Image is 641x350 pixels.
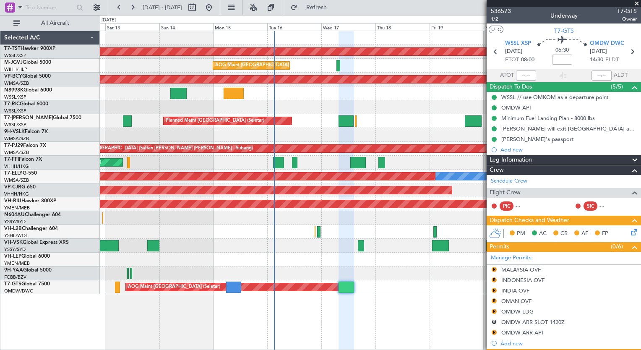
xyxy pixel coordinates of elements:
[4,185,21,190] span: VP-CJR
[4,94,26,100] a: WSSL/XSP
[26,1,74,14] input: Trip Number
[4,191,29,197] a: VHHH/HKG
[491,254,532,262] a: Manage Permits
[4,102,48,107] a: T7-RICGlobal 6000
[490,165,504,175] span: Crew
[491,7,511,16] span: 536573
[4,46,55,51] a: T7-TSTHawker 900XP
[4,246,26,253] a: YSSY/SYD
[321,23,375,31] div: Wed 17
[501,319,565,326] div: OMDW ARR SLOT 1420Z
[590,39,624,48] span: OMDW DWC
[4,260,30,266] a: YMEN/MEB
[4,268,52,273] a: 9H-YAAGlobal 5000
[22,20,89,26] span: All Aircraft
[554,26,574,35] span: T7-GTS
[492,277,497,282] button: R
[4,149,29,156] a: WMSA/SZB
[500,340,637,347] div: Add new
[4,219,26,225] a: YSSY/SYD
[516,71,536,81] input: --:--
[492,267,497,272] button: R
[57,142,253,155] div: Planned Maint [GEOGRAPHIC_DATA] (Sultan [PERSON_NAME] [PERSON_NAME] - Subang)
[215,59,313,72] div: AOG Maint [GEOGRAPHIC_DATA] (Halim Intl)
[299,5,334,10] span: Refresh
[287,1,337,14] button: Refresh
[500,201,513,211] div: PIC
[617,7,637,16] span: T7-GTS
[4,66,27,73] a: WIHH/HLP
[128,281,220,293] div: AOG Maint [GEOGRAPHIC_DATA] (Seletar)
[590,56,603,64] span: 14:30
[4,199,21,204] span: VH-RIU
[4,136,29,142] a: WMSA/SZB
[105,23,159,31] div: Sat 13
[501,125,637,132] div: [PERSON_NAME] will exit [GEOGRAPHIC_DATA] as crew and enter [GEOGRAPHIC_DATA] as Pax.
[505,39,531,48] span: WSSL XSP
[4,171,37,176] a: T7-ELLYG-550
[500,71,514,80] span: ATOT
[159,23,214,31] div: Sun 14
[491,177,527,185] a: Schedule Crew
[555,46,569,55] span: 06:30
[4,274,26,280] a: FCBB/BZV
[143,4,182,11] span: [DATE] - [DATE]
[4,199,56,204] a: VH-RIUHawker 800XP
[4,157,19,162] span: T7-FFI
[4,232,28,239] a: YSHL/WOL
[166,115,264,127] div: Planned Maint [GEOGRAPHIC_DATA] (Seletar)
[4,143,46,148] a: T7-PJ29Falcon 7X
[516,202,534,210] div: - -
[4,46,21,51] span: T7-TST
[4,288,33,294] a: OMDW/DWC
[501,266,541,273] div: MALAYSIA OVF
[505,56,519,64] span: ETOT
[501,94,609,101] div: WSSL // use OMKOM as a departure point
[599,202,618,210] div: - -
[4,282,21,287] span: T7-GTS
[501,104,531,111] div: OMDW API
[492,319,497,324] button: S
[490,155,532,165] span: Leg Information
[500,146,637,153] div: Add new
[521,56,534,64] span: 08:00
[4,60,51,65] a: M-JGVJGlobal 5000
[501,115,595,122] div: Minimum Fuel Landing Plan - 8000 lbs
[4,143,23,148] span: T7-PJ29
[4,80,29,86] a: WMSA/SZB
[614,71,628,80] span: ALDT
[4,240,69,245] a: VH-VSKGlobal Express XRS
[4,205,30,211] a: YMEN/MEB
[4,226,22,231] span: VH-L2B
[611,242,623,251] span: (0/6)
[4,74,22,79] span: VP-BCY
[4,171,23,176] span: T7-ELLY
[484,23,538,31] div: Sat 20
[490,188,521,198] span: Flight Crew
[4,60,23,65] span: M-JGVJ
[430,23,484,31] div: Fri 19
[584,201,597,211] div: SIC
[489,26,503,33] button: UTC
[4,226,58,231] a: VH-L2BChallenger 604
[4,212,25,217] span: N604AU
[4,254,21,259] span: VH-LEP
[213,23,267,31] div: Mon 15
[4,254,50,259] a: VH-LEPGlobal 6000
[4,157,42,162] a: T7-FFIFalcon 7X
[4,108,26,114] a: WSSL/XSP
[4,88,23,93] span: N8998K
[102,17,116,24] div: [DATE]
[4,177,29,183] a: WMSA/SZB
[602,230,608,238] span: FP
[4,102,20,107] span: T7-RIC
[611,82,623,91] span: (5/5)
[501,298,532,305] div: OMAN OVF
[375,23,430,31] div: Thu 18
[4,185,36,190] a: VP-CJRG-650
[501,287,529,294] div: INDIA OVF
[517,230,525,238] span: PM
[4,163,29,170] a: VHHH/HKG
[4,88,52,93] a: N8998KGlobal 6000
[605,56,619,64] span: ELDT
